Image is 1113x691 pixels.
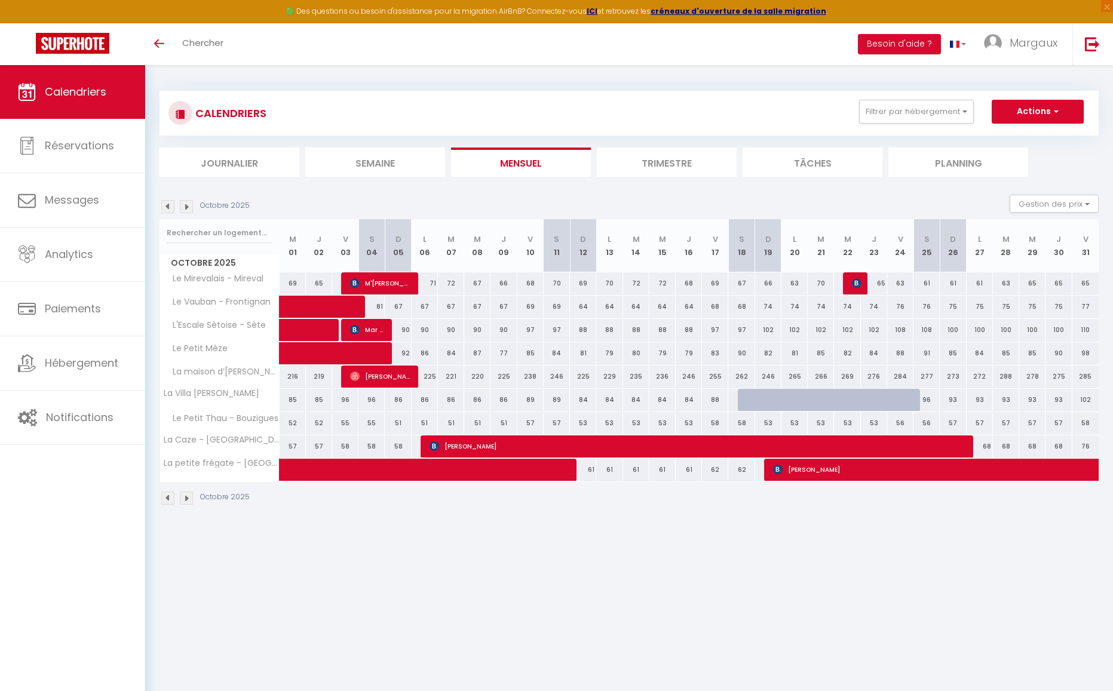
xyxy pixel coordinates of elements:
div: 66 [490,272,517,294]
div: 102 [808,319,834,341]
div: 55 [358,412,385,434]
button: Filtrer par hébergement [859,100,974,124]
div: 238 [517,366,544,388]
abbr: S [369,234,375,245]
div: 57 [1019,412,1045,434]
li: Semaine [305,148,445,177]
div: 86 [412,389,438,411]
div: 58 [702,412,728,434]
div: 80 [623,342,649,364]
abbr: V [528,234,533,245]
div: 108 [887,319,913,341]
div: 100 [1045,319,1072,341]
div: 88 [702,389,728,411]
div: 61 [940,272,966,294]
abbr: J [317,234,321,245]
div: 75 [1045,296,1072,318]
div: 276 [861,366,887,388]
div: 82 [834,342,860,364]
p: Octobre 2025 [200,200,250,211]
div: 55 [332,412,358,434]
div: 56 [913,412,940,434]
div: 96 [358,389,385,411]
div: 90 [464,319,490,341]
abbr: D [765,234,771,245]
div: 63 [887,272,913,294]
div: 100 [940,319,966,341]
abbr: J [501,234,506,245]
li: Trimestre [597,148,737,177]
div: 288 [993,366,1019,388]
div: 272 [967,366,993,388]
div: 53 [649,412,676,434]
div: 79 [649,342,676,364]
div: 75 [940,296,966,318]
div: 57 [280,435,306,457]
strong: créneaux d'ouverture de la salle migration [651,6,826,16]
th: 31 [1072,219,1099,272]
div: 90 [385,319,411,341]
span: Octobre 2025 [160,254,279,272]
span: Réservations [45,138,114,153]
div: 67 [464,296,490,318]
div: 69 [702,272,728,294]
div: 100 [993,319,1019,341]
div: 225 [412,366,438,388]
span: Hébergement [45,355,118,370]
div: 72 [649,272,676,294]
th: 06 [412,219,438,272]
th: 04 [358,219,385,272]
button: Besoin d'aide ? [858,34,941,54]
span: Analytics [45,247,93,262]
div: 52 [280,412,306,434]
div: 91 [913,342,940,364]
th: 02 [306,219,332,272]
span: Calendriers [45,84,106,99]
li: Mensuel [451,148,591,177]
th: 29 [1019,219,1045,272]
div: 85 [940,342,966,364]
div: 69 [544,296,570,318]
a: ICI [587,6,597,16]
div: 88 [570,319,596,341]
div: 81 [781,342,808,364]
th: 23 [861,219,887,272]
div: 57 [517,412,544,434]
abbr: S [924,234,930,245]
div: 61 [967,272,993,294]
div: 93 [967,389,993,411]
div: 74 [755,296,781,318]
div: 246 [755,366,781,388]
span: [PERSON_NAME] [350,365,412,388]
div: 88 [676,319,702,341]
div: 76 [913,296,940,318]
div: 51 [385,412,411,434]
div: 93 [940,389,966,411]
div: 284 [887,366,913,388]
img: Super Booking [36,33,109,54]
div: 235 [623,366,649,388]
th: 01 [280,219,306,272]
div: 53 [755,412,781,434]
div: 64 [623,296,649,318]
div: 102 [755,319,781,341]
th: 07 [438,219,464,272]
div: 84 [967,342,993,364]
div: 56 [887,412,913,434]
div: 53 [834,412,860,434]
abbr: V [713,234,718,245]
div: 89 [517,389,544,411]
div: 83 [702,342,728,364]
span: Le Petit Mèze [162,342,231,355]
div: 67 [385,296,411,318]
div: 85 [306,389,332,411]
div: 57 [940,412,966,434]
abbr: M [474,234,481,245]
div: 53 [861,412,887,434]
div: 102 [781,319,808,341]
li: Tâches [743,148,882,177]
div: 97 [702,319,728,341]
div: 265 [781,366,808,388]
div: 86 [464,389,490,411]
abbr: L [793,234,796,245]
